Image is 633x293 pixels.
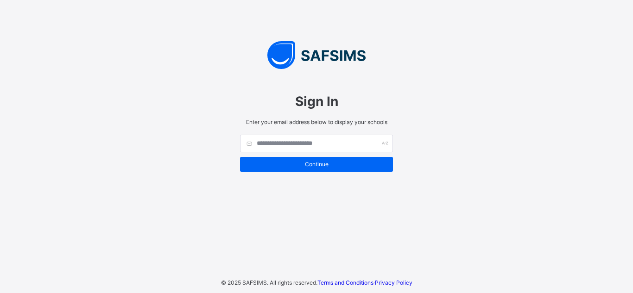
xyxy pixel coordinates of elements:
span: Sign In [240,94,393,109]
span: Continue [247,161,386,168]
span: © 2025 SAFSIMS. All rights reserved. [221,279,317,286]
img: SAFSIMS Logo [231,41,402,69]
a: Terms and Conditions [317,279,373,286]
span: Enter your email address below to display your schools [240,118,393,125]
span: · [317,279,412,286]
a: Privacy Policy [375,279,412,286]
